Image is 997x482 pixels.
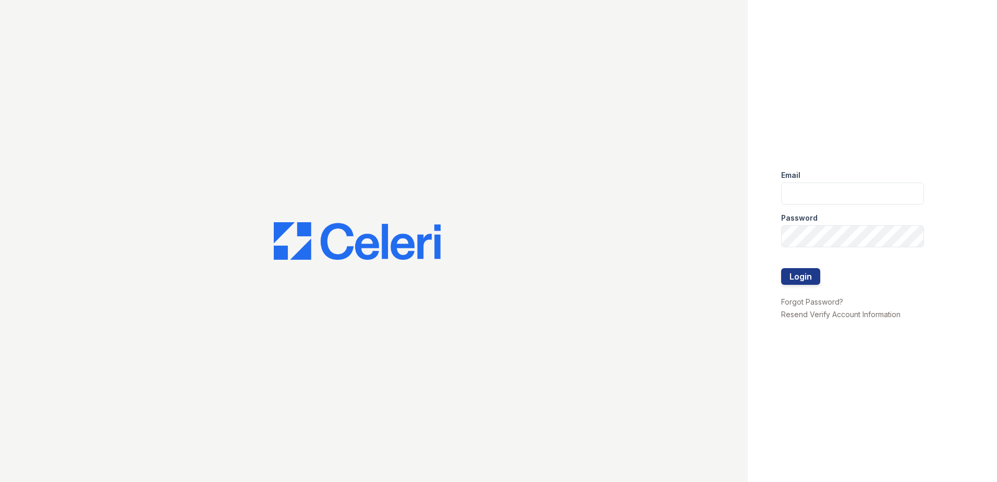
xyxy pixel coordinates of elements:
[781,213,818,223] label: Password
[781,170,800,180] label: Email
[781,297,843,306] a: Forgot Password?
[274,222,441,260] img: CE_Logo_Blue-a8612792a0a2168367f1c8372b55b34899dd931a85d93a1a3d3e32e68fde9ad4.png
[781,268,820,285] button: Login
[781,310,901,319] a: Resend Verify Account Information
